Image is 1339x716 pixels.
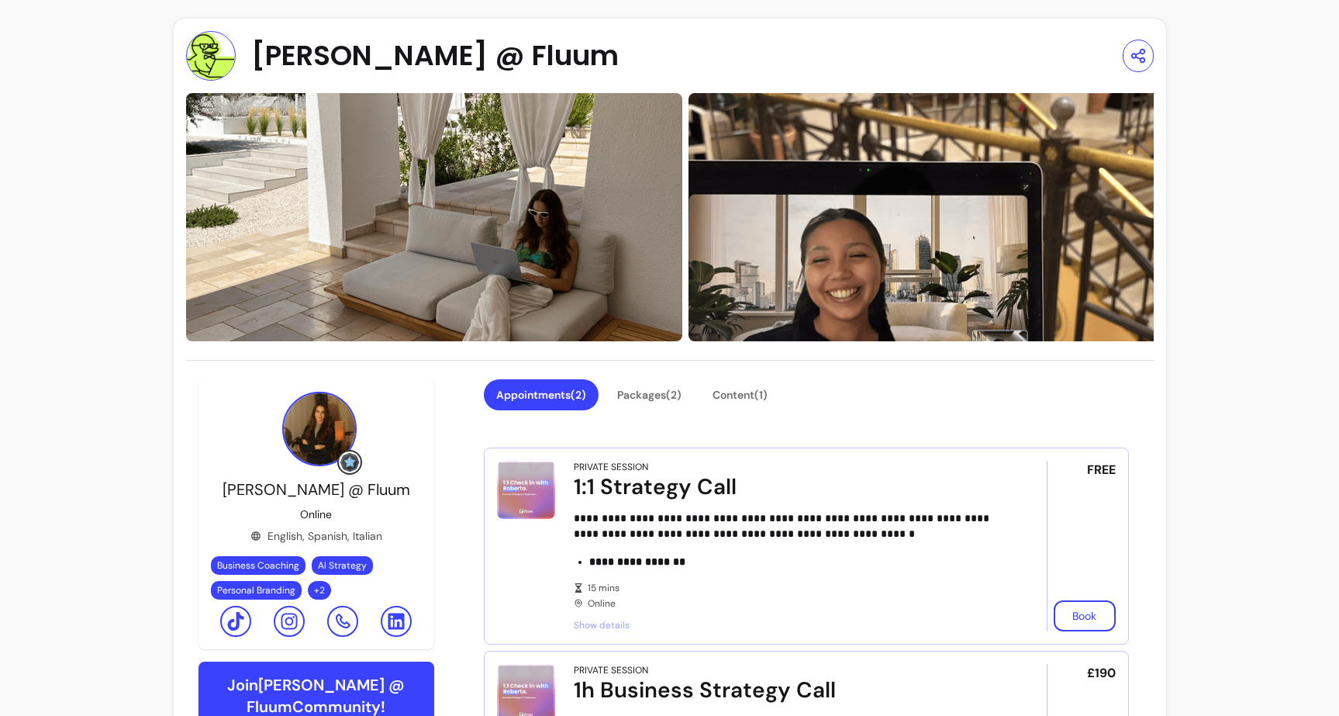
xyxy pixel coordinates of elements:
[484,379,599,410] button: Appointments(2)
[217,584,295,597] span: Personal Branding
[574,676,1003,704] div: 1h Business Strategy Call
[574,664,648,676] div: Private Session
[574,461,648,473] div: Private Session
[251,40,619,71] span: [PERSON_NAME] @ Fluum
[605,379,694,410] button: Packages(2)
[311,584,328,597] span: + 2
[318,559,367,572] span: AI Strategy
[340,453,359,472] img: Grow
[497,461,555,519] img: 1:1 Strategy Call
[186,93,682,341] img: https://d22cr2pskkweo8.cloudfront.net/e6cc878d-8a22-41eb-9f03-0b58dcd9b55c
[1087,664,1116,683] span: £190
[217,559,299,572] span: Business Coaching
[574,473,1003,501] div: 1:1 Strategy Call
[1087,461,1116,479] span: FREE
[1054,600,1116,631] button: Book
[700,379,780,410] button: Content(1)
[574,619,1003,631] span: Show details
[223,479,410,500] span: [PERSON_NAME] @ Fluum
[688,93,1185,341] img: https://d22cr2pskkweo8.cloudfront.net/bce73154-f98b-4100-b32c-6afb37419e81
[588,582,1003,594] span: 15 mins
[282,392,357,466] img: Provider image
[300,507,332,522] p: Online
[574,582,1003,610] div: Online
[250,528,382,544] div: English, Spanish, Italian
[186,31,236,81] img: Provider image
